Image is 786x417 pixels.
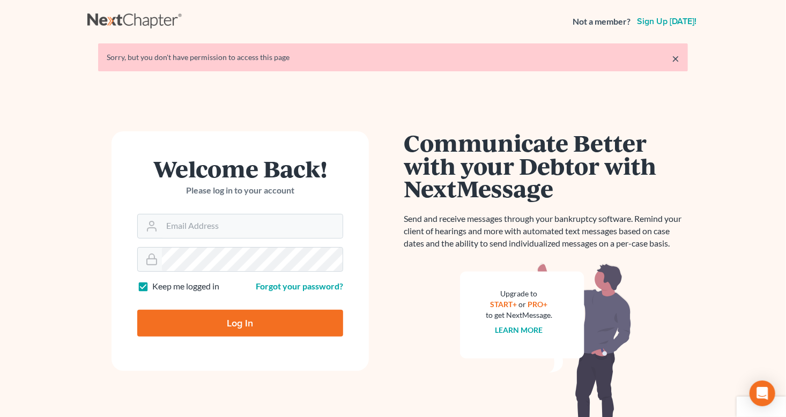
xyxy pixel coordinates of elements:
span: or [519,300,527,309]
div: Open Intercom Messenger [750,381,775,406]
a: Sign up [DATE]! [635,17,699,26]
div: to get NextMessage. [486,310,552,321]
div: TrustedSite Certified [737,397,786,417]
p: Send and receive messages through your bankruptcy software. Remind your client of hearings and mo... [404,213,688,250]
div: Sorry, but you don't have permission to access this page [107,52,679,63]
a: Learn more [495,325,543,334]
strong: Not a member? [573,16,631,28]
a: START+ [491,300,517,309]
h1: Communicate Better with your Debtor with NextMessage [404,131,688,200]
div: Upgrade to [486,288,552,299]
input: Email Address [162,214,343,238]
h1: Welcome Back! [137,157,343,180]
a: Forgot your password? [256,281,343,291]
label: Keep me logged in [152,280,219,293]
a: × [672,52,679,65]
input: Log In [137,310,343,337]
a: PRO+ [528,300,548,309]
p: Please log in to your account [137,184,343,197]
